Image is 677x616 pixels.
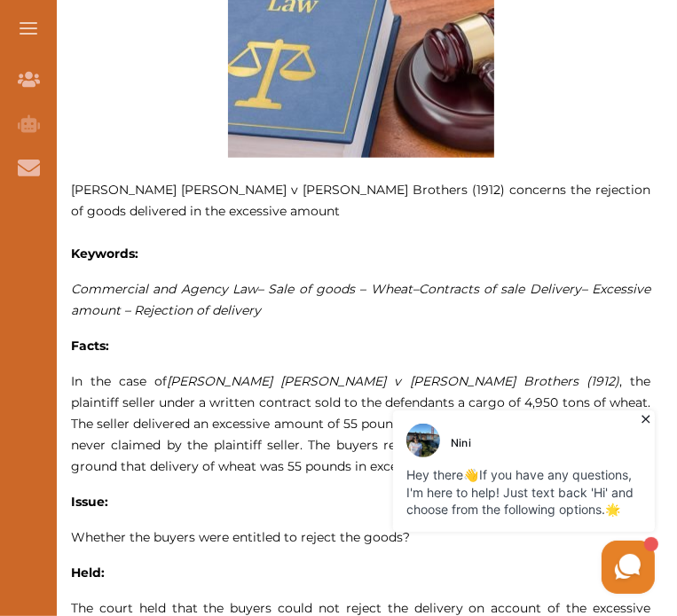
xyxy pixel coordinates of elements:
strong: Held: [71,565,105,581]
span: In the case of , the plaintiff seller under a written contract sold to the defendants a cargo of ... [71,373,650,474]
span: Contracts of sale Delivery [419,281,581,297]
span: Commercial and Agency Law [71,281,257,297]
strong: Facts: [71,338,109,354]
iframe: HelpCrunch [251,406,659,598]
strong: Keywords: [71,246,138,261]
span: [PERSON_NAME] [PERSON_NAME] v [PERSON_NAME] Brothers (1912) [167,373,619,389]
span: [PERSON_NAME] [PERSON_NAME] v [PERSON_NAME] Brothers (1912) concerns the rejection of goods deliv... [71,182,650,219]
span: – Sale of goods – W – [257,281,419,297]
span: Whether the buyers were entitled to reject the goods? [71,529,410,545]
strong: Issue: [71,494,108,510]
span: heat [385,281,413,297]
